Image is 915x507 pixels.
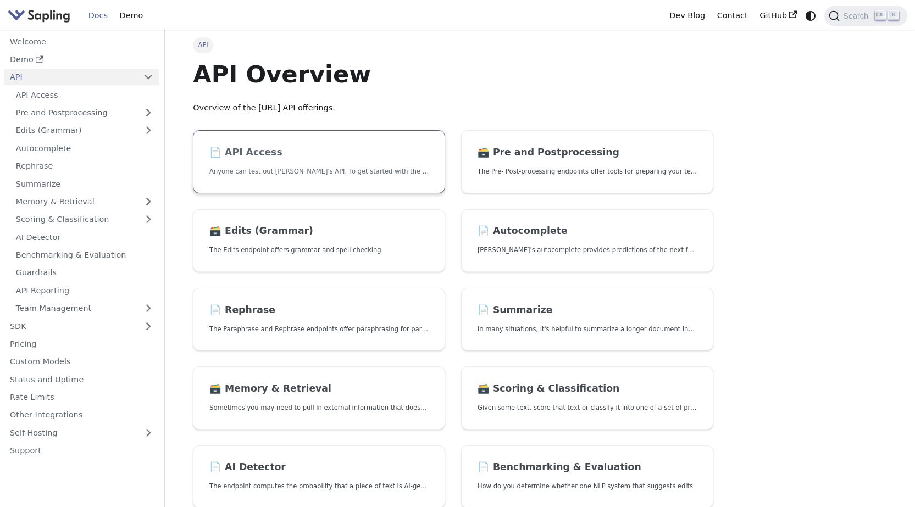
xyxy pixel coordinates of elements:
span: Search [840,12,875,20]
a: API Access [10,87,159,103]
h2: Edits (Grammar) [209,225,429,237]
a: Other Integrations [4,407,159,423]
h2: Pre and Postprocessing [478,147,697,159]
a: 🗃️ Pre and PostprocessingThe Pre- Post-processing endpoints offer tools for preparing your text d... [461,130,713,193]
a: 🗃️ Scoring & ClassificationGiven some text, score that text or classify it into one of a set of p... [461,366,713,430]
p: In many situations, it's helpful to summarize a longer document into a shorter, more easily diges... [478,324,697,335]
p: The Pre- Post-processing endpoints offer tools for preparing your text data for ingestation as we... [478,166,697,177]
a: Demo [4,52,159,68]
a: Demo [114,7,149,24]
a: AI Detector [10,229,159,245]
h2: Scoring & Classification [478,383,697,395]
h2: Rephrase [209,304,429,316]
a: Benchmarking & Evaluation [10,247,159,263]
a: Dev Blog [663,7,711,24]
p: The Edits endpoint offers grammar and spell checking. [209,245,429,255]
nav: Breadcrumbs [193,37,713,53]
a: 📄️ Autocomplete[PERSON_NAME]'s autocomplete provides predictions of the next few characters or words [461,209,713,272]
a: Guardrails [10,265,159,281]
a: 📄️ RephraseThe Paraphrase and Rephrase endpoints offer paraphrasing for particular styles. [193,288,445,351]
p: Sometimes you may need to pull in external information that doesn't fit in the context size of an... [209,403,429,413]
a: Sapling.ai [8,8,74,24]
a: Contact [711,7,754,24]
a: Autocomplete [10,140,159,156]
a: Support [4,443,159,459]
span: API [193,37,213,53]
p: Sapling's autocomplete provides predictions of the next few characters or words [478,245,697,255]
button: Expand sidebar category 'SDK' [137,318,159,334]
a: Welcome [4,34,159,49]
a: Custom Models [4,354,159,370]
img: Sapling.ai [8,8,70,24]
p: Overview of the [URL] API offerings. [193,102,713,115]
p: Anyone can test out Sapling's API. To get started with the API, simply: [209,166,429,177]
a: 🗃️ Memory & RetrievalSometimes you may need to pull in external information that doesn't fit in t... [193,366,445,430]
p: How do you determine whether one NLP system that suggests edits [478,481,697,492]
p: The endpoint computes the probability that a piece of text is AI-generated, [209,481,429,492]
button: Collapse sidebar category 'API' [137,69,159,85]
kbd: K [888,10,899,20]
h1: API Overview [193,59,713,89]
a: Rephrase [10,158,159,174]
a: GitHub [753,7,802,24]
a: 🗃️ Edits (Grammar)The Edits endpoint offers grammar and spell checking. [193,209,445,272]
h2: Benchmarking & Evaluation [478,461,697,473]
h2: API Access [209,147,429,159]
a: Edits (Grammar) [10,122,159,138]
h2: Memory & Retrieval [209,383,429,395]
p: Given some text, score that text or classify it into one of a set of pre-specified categories. [478,403,697,413]
h2: Autocomplete [478,225,697,237]
button: Search (Ctrl+K) [824,6,907,26]
a: Status and Uptime [4,371,159,387]
a: Memory & Retrieval [10,194,159,210]
a: Summarize [10,176,159,192]
a: 📄️ API AccessAnyone can test out [PERSON_NAME]'s API. To get started with the API, simply: [193,130,445,193]
button: Switch between dark and light mode (currently system mode) [803,8,819,24]
a: Docs [82,7,114,24]
a: API Reporting [10,282,159,298]
a: SDK [4,318,137,334]
a: Pre and Postprocessing [10,105,159,121]
p: The Paraphrase and Rephrase endpoints offer paraphrasing for particular styles. [209,324,429,335]
a: Rate Limits [4,389,159,405]
a: API [4,69,137,85]
h2: AI Detector [209,461,429,473]
h2: Summarize [478,304,697,316]
a: Self-Hosting [4,425,159,441]
a: Scoring & Classification [10,211,159,227]
a: Pricing [4,336,159,352]
a: 📄️ SummarizeIn many situations, it's helpful to summarize a longer document into a shorter, more ... [461,288,713,351]
a: Team Management [10,300,159,316]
